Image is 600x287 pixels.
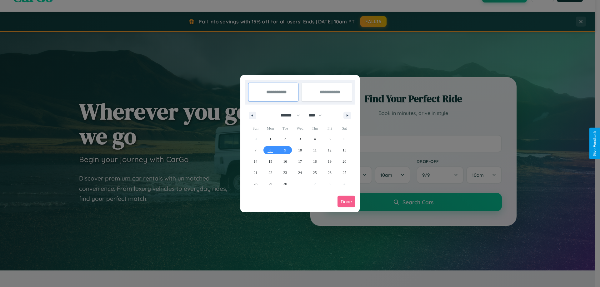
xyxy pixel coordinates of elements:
[255,145,257,156] span: 7
[342,145,346,156] span: 13
[269,133,271,145] span: 1
[313,167,317,178] span: 25
[592,131,597,156] div: Give Feedback
[278,123,292,133] span: Tue
[292,145,307,156] button: 10
[263,156,277,167] button: 15
[337,156,352,167] button: 20
[298,156,302,167] span: 17
[263,145,277,156] button: 8
[292,133,307,145] button: 3
[328,145,332,156] span: 12
[268,178,272,190] span: 29
[337,196,355,207] button: Done
[283,156,287,167] span: 16
[248,178,263,190] button: 28
[248,145,263,156] button: 7
[313,156,317,167] span: 18
[284,133,286,145] span: 2
[283,178,287,190] span: 30
[328,167,332,178] span: 26
[322,123,337,133] span: Fri
[268,156,272,167] span: 15
[307,123,322,133] span: Thu
[337,133,352,145] button: 6
[307,156,322,167] button: 18
[343,133,345,145] span: 6
[313,145,317,156] span: 11
[269,145,271,156] span: 8
[337,167,352,178] button: 27
[278,145,292,156] button: 9
[314,133,316,145] span: 4
[254,178,257,190] span: 28
[263,123,277,133] span: Mon
[322,156,337,167] button: 19
[322,167,337,178] button: 26
[263,167,277,178] button: 22
[337,145,352,156] button: 13
[322,133,337,145] button: 5
[337,123,352,133] span: Sat
[278,178,292,190] button: 30
[292,167,307,178] button: 24
[268,167,272,178] span: 22
[328,156,332,167] span: 19
[254,156,257,167] span: 14
[283,167,287,178] span: 23
[263,178,277,190] button: 29
[307,167,322,178] button: 25
[298,145,302,156] span: 10
[307,133,322,145] button: 4
[329,133,331,145] span: 5
[342,156,346,167] span: 20
[299,133,301,145] span: 3
[284,145,286,156] span: 9
[278,156,292,167] button: 16
[298,167,302,178] span: 24
[342,167,346,178] span: 27
[278,167,292,178] button: 23
[292,156,307,167] button: 17
[278,133,292,145] button: 2
[254,167,257,178] span: 21
[248,123,263,133] span: Sun
[292,123,307,133] span: Wed
[248,167,263,178] button: 21
[263,133,277,145] button: 1
[307,145,322,156] button: 11
[248,156,263,167] button: 14
[322,145,337,156] button: 12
